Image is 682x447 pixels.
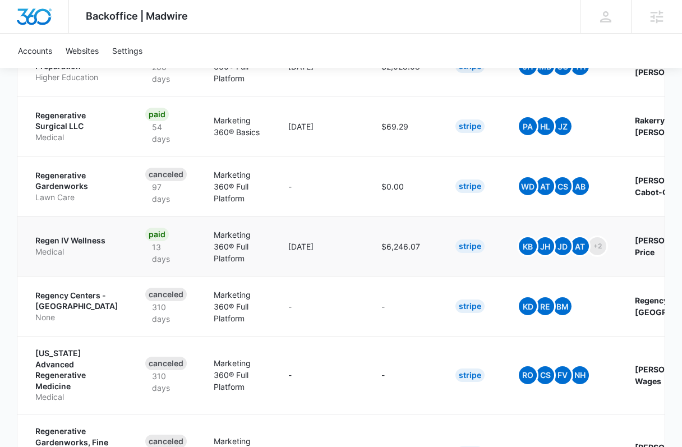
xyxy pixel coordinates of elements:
[35,72,118,83] p: Higher Education
[455,119,485,133] div: Stripe
[35,235,118,257] a: Regen IV WellnessMedical
[35,348,118,403] a: [US_STATE] Advanced Regenerative MedicineMedical
[536,117,554,135] span: HL
[368,96,442,156] td: $69.29
[145,108,169,121] div: Paid
[455,299,485,313] div: Stripe
[554,237,572,255] span: JD
[145,241,187,265] p: 13 days
[214,169,261,204] p: Marketing 360® Full Platform
[145,301,187,325] p: 310 days
[275,336,368,414] td: -
[145,181,187,205] p: 97 days
[145,288,187,301] div: Canceled
[455,368,485,382] div: Stripe
[275,96,368,156] td: [DATE]
[571,366,589,384] span: NH
[519,237,537,255] span: KB
[35,391,118,403] p: Medical
[368,216,442,276] td: $6,246.07
[35,170,118,192] p: Regenerative Gardenworks
[275,276,368,336] td: -
[35,110,118,143] a: Regenerative Surgical LLCMedical
[35,192,118,203] p: Lawn Care
[519,366,537,384] span: RO
[554,177,572,195] span: CS
[368,336,442,414] td: -
[571,237,589,255] span: AT
[35,170,118,203] a: Regenerative GardenworksLawn Care
[145,228,169,241] div: Paid
[35,348,118,391] p: [US_STATE] Advanced Regenerative Medicine
[519,117,537,135] span: PA
[35,312,118,323] p: None
[86,10,188,22] span: Backoffice | Madwire
[536,366,554,384] span: CS
[368,156,442,216] td: $0.00
[275,216,368,276] td: [DATE]
[571,177,589,195] span: AB
[536,177,554,195] span: AT
[145,357,187,370] div: Canceled
[536,297,554,315] span: RE
[35,246,118,257] p: Medical
[35,132,118,143] p: Medical
[214,357,261,393] p: Marketing 360® Full Platform
[35,235,118,246] p: Regen IV Wellness
[145,121,187,145] p: 54 days
[519,177,537,195] span: WD
[214,289,261,324] p: Marketing 360® Full Platform
[145,370,187,394] p: 310 days
[145,168,187,181] div: Canceled
[59,34,105,68] a: Websites
[554,366,572,384] span: FV
[105,34,149,68] a: Settings
[455,179,485,193] div: Stripe
[554,117,572,135] span: JZ
[554,297,572,315] span: BM
[536,237,554,255] span: JH
[214,114,261,138] p: Marketing 360® Basics
[455,239,485,253] div: Stripe
[519,297,537,315] span: kD
[275,156,368,216] td: -
[35,290,118,312] p: Regency Centers - [GEOGRAPHIC_DATA]
[214,229,261,264] p: Marketing 360® Full Platform
[368,276,442,336] td: -
[588,237,606,255] span: +2
[35,290,118,323] a: Regency Centers - [GEOGRAPHIC_DATA]None
[35,110,118,132] p: Regenerative Surgical LLC
[11,34,59,68] a: Accounts
[145,61,187,85] p: 200 days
